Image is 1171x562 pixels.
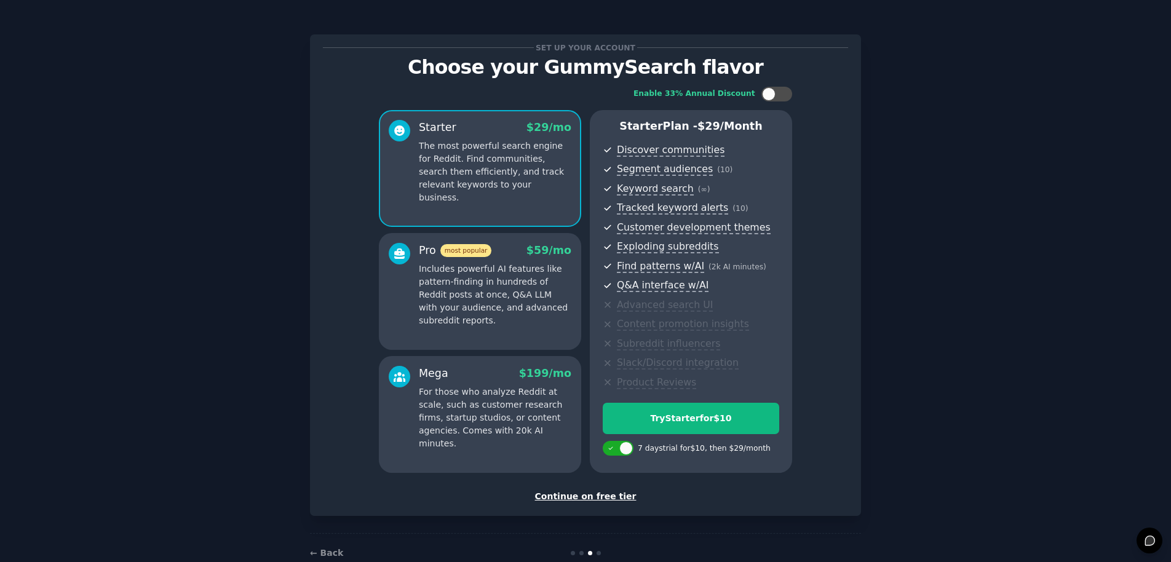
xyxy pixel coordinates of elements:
span: Find patterns w/AI [617,260,704,273]
div: Mega [419,366,448,381]
span: ( 10 ) [732,204,748,213]
p: Choose your GummySearch flavor [323,57,848,78]
button: TryStarterfor$10 [603,403,779,434]
span: Subreddit influencers [617,338,720,350]
div: Starter [419,120,456,135]
span: Customer development themes [617,221,771,234]
span: Product Reviews [617,376,696,389]
span: Keyword search [617,183,694,196]
span: ( 10 ) [717,165,732,174]
span: Content promotion insights [617,318,749,331]
div: Pro [419,243,491,258]
span: Slack/Discord integration [617,357,739,370]
div: Try Starter for $10 [603,412,779,425]
p: For those who analyze Reddit at scale, such as customer research firms, startup studios, or conte... [419,386,571,450]
span: $ 29 /month [697,120,763,132]
span: $ 29 /mo [526,121,571,133]
span: $ 59 /mo [526,244,571,256]
p: The most powerful search engine for Reddit. Find communities, search them efficiently, and track ... [419,140,571,204]
span: ( ∞ ) [698,185,710,194]
span: Set up your account [534,41,638,54]
span: $ 199 /mo [519,367,571,379]
span: Segment audiences [617,163,713,176]
span: Advanced search UI [617,299,713,312]
div: Enable 33% Annual Discount [633,89,755,100]
div: Continue on free tier [323,490,848,503]
a: ← Back [310,548,343,558]
span: ( 2k AI minutes ) [709,263,766,271]
div: 7 days trial for $10 , then $ 29 /month [638,443,771,454]
p: Starter Plan - [603,119,779,134]
span: Q&A interface w/AI [617,279,709,292]
span: Discover communities [617,144,724,157]
span: Tracked keyword alerts [617,202,728,215]
span: most popular [440,244,492,257]
span: Exploding subreddits [617,240,718,253]
p: Includes powerful AI features like pattern-finding in hundreds of Reddit posts at once, Q&A LLM w... [419,263,571,327]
